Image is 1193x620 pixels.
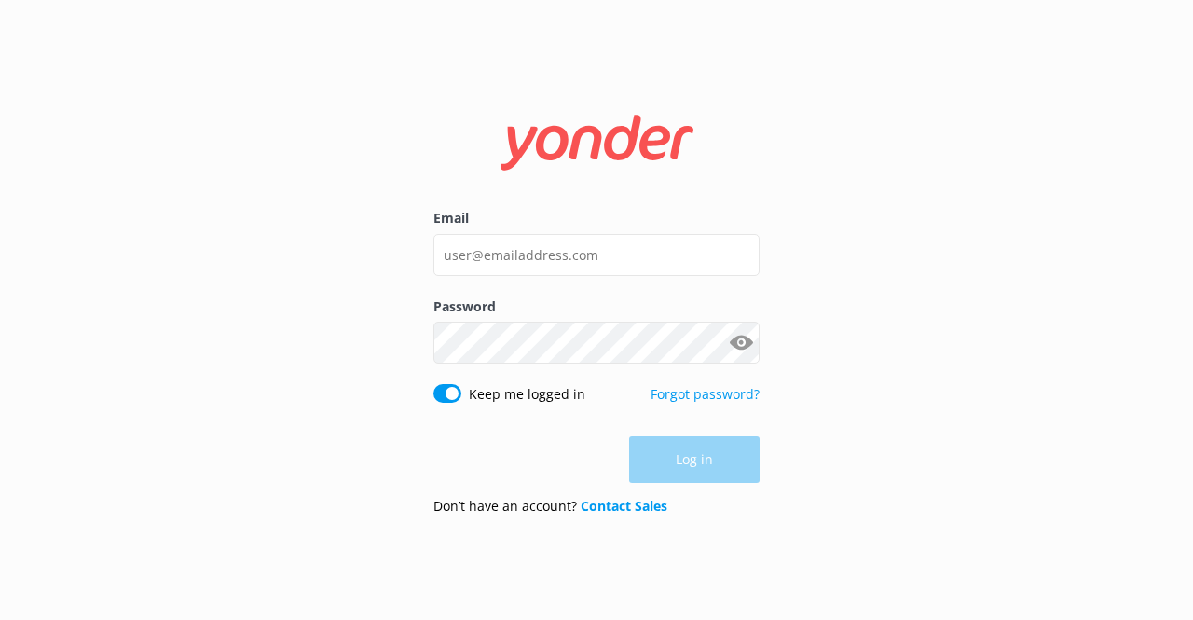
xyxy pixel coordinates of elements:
label: Keep me logged in [469,384,585,405]
label: Email [433,208,760,228]
input: user@emailaddress.com [433,234,760,276]
p: Don’t have an account? [433,496,667,517]
a: Contact Sales [581,497,667,515]
a: Forgot password? [651,385,760,403]
button: Show password [722,324,760,362]
label: Password [433,296,760,317]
